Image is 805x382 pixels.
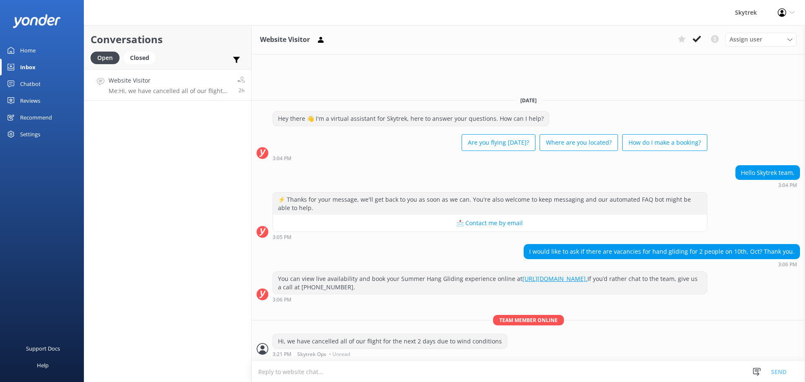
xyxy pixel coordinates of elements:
button: How do I make a booking? [622,134,707,151]
span: Skytrek Ops [297,352,326,357]
h3: Website Visitor [260,34,310,45]
a: Open [91,53,124,62]
div: Closed [124,52,156,64]
div: Oct 08 2025 03:04pm (UTC +13:00) Pacific/Auckland [273,155,707,161]
button: Are you flying [DATE]? [462,134,535,151]
span: Oct 08 2025 03:21pm (UTC +13:00) Pacific/Auckland [239,87,245,94]
div: Hi, we have cancelled all of our flight for the next 2 days due to wind conditions [273,334,507,348]
span: • Unread [329,352,350,357]
a: Closed [124,53,160,62]
span: [DATE] [515,97,542,104]
div: Support Docs [26,340,60,357]
div: I would like to ask if there are vacancies for hand gliding for 2 people on 10th, Oct? Thank you. [524,244,800,259]
div: Chatbot [20,75,41,92]
div: Oct 08 2025 03:06pm (UTC +13:00) Pacific/Auckland [273,296,707,302]
h2: Conversations [91,31,245,47]
div: Help [37,357,49,374]
strong: 3:06 PM [778,262,797,267]
h4: Website Visitor [109,76,231,85]
button: 📩 Contact me by email [273,215,707,231]
div: Oct 08 2025 03:04pm (UTC +13:00) Pacific/Auckland [735,182,800,188]
button: Where are you located? [540,134,618,151]
strong: 3:21 PM [273,352,291,357]
div: Oct 08 2025 03:06pm (UTC +13:00) Pacific/Auckland [524,261,800,267]
div: ⚡ Thanks for your message, we'll get back to you as soon as we can. You're also welcome to keep m... [273,192,707,215]
a: [URL][DOMAIN_NAME]. [522,275,587,283]
div: Inbox [20,59,36,75]
img: yonder-white-logo.png [13,14,61,28]
a: Website VisitorMe:Hi, we have cancelled all of our flight for the next 2 days due to wind conditi... [84,69,251,101]
div: Hey there 👋 I'm a virtual assistant for Skytrek, here to answer your questions. How can I help? [273,112,549,126]
strong: 3:04 PM [273,156,291,161]
span: Assign user [730,35,762,44]
div: Reviews [20,92,40,109]
div: Oct 08 2025 03:05pm (UTC +13:00) Pacific/Auckland [273,234,707,240]
p: Me: Hi, we have cancelled all of our flight for the next 2 days due to wind conditions [109,87,231,95]
div: Settings [20,126,40,143]
div: Oct 08 2025 03:21pm (UTC +13:00) Pacific/Auckland [273,351,507,357]
div: Assign User [725,33,797,46]
strong: 3:06 PM [273,297,291,302]
div: You can view live availability and book your Summer Hang Gliding experience online at If you’d ra... [273,272,707,294]
div: Recommend [20,109,52,126]
strong: 3:05 PM [273,235,291,240]
span: Team member online [493,315,564,325]
div: Home [20,42,36,59]
div: Open [91,52,119,64]
strong: 3:04 PM [778,183,797,188]
div: Hello Skytrek team, [736,166,800,180]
